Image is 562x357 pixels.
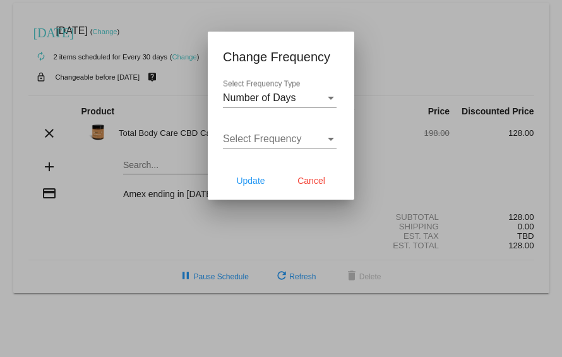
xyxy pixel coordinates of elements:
mat-select: Select Frequency Type [223,92,337,104]
button: Update [223,169,278,192]
h1: Change Frequency [223,47,339,67]
span: Select Frequency [223,133,302,144]
span: Update [236,176,265,186]
button: Cancel [284,169,339,192]
span: Cancel [297,176,325,186]
mat-select: Select Frequency [223,133,337,145]
span: Number of Days [223,92,296,103]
